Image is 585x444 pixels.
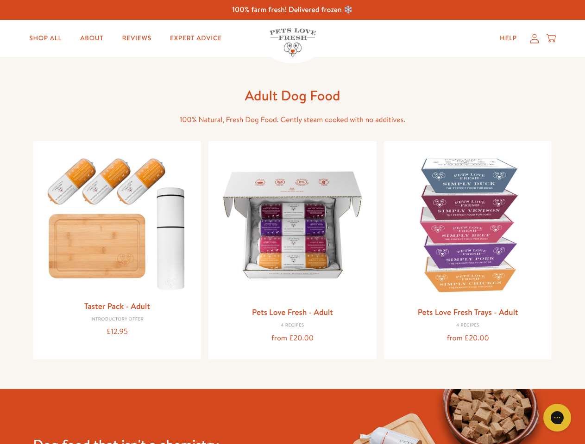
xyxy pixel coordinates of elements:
div: 4 Recipes [216,323,369,328]
div: 4 Recipes [391,323,545,328]
div: from £20.00 [216,332,369,345]
div: Introductory Offer [41,317,194,322]
a: About [73,29,111,48]
div: from £20.00 [391,332,545,345]
a: Pets Love Fresh Trays - Adult [418,306,518,318]
a: Pets Love Fresh - Adult [252,306,333,318]
a: Reviews [114,29,158,48]
img: Pets Love Fresh [270,28,316,56]
a: Shop All [22,29,69,48]
iframe: Gorgias live chat messenger [539,401,576,435]
img: Taster Pack - Adult [41,148,194,295]
div: £12.95 [41,326,194,338]
h1: Adult Dog Food [145,86,441,105]
a: Expert Advice [163,29,229,48]
img: Pets Love Fresh Trays - Adult [391,148,545,302]
a: Help [492,29,524,48]
img: Pets Love Fresh - Adult [216,148,369,302]
span: 100% Natural, Fresh Dog Food. Gently steam cooked with no additives. [180,115,405,125]
a: Taster Pack - Adult [84,300,150,312]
